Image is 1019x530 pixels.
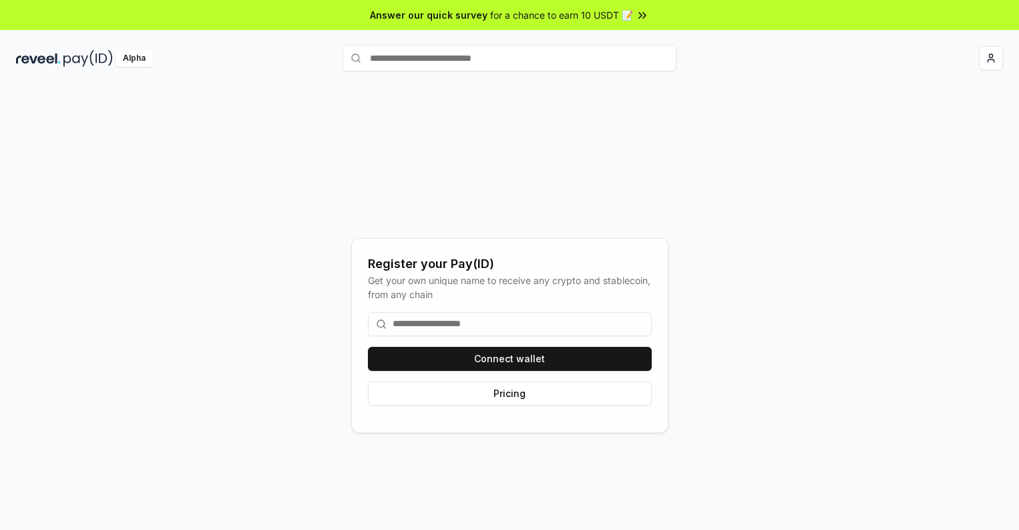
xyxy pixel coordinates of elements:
img: pay_id [63,50,113,67]
img: reveel_dark [16,50,61,67]
span: Answer our quick survey [370,8,487,22]
div: Alpha [116,50,153,67]
span: for a chance to earn 10 USDT 📝 [490,8,633,22]
div: Register your Pay(ID) [368,255,652,273]
button: Pricing [368,382,652,406]
button: Connect wallet [368,347,652,371]
div: Get your own unique name to receive any crypto and stablecoin, from any chain [368,273,652,301]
